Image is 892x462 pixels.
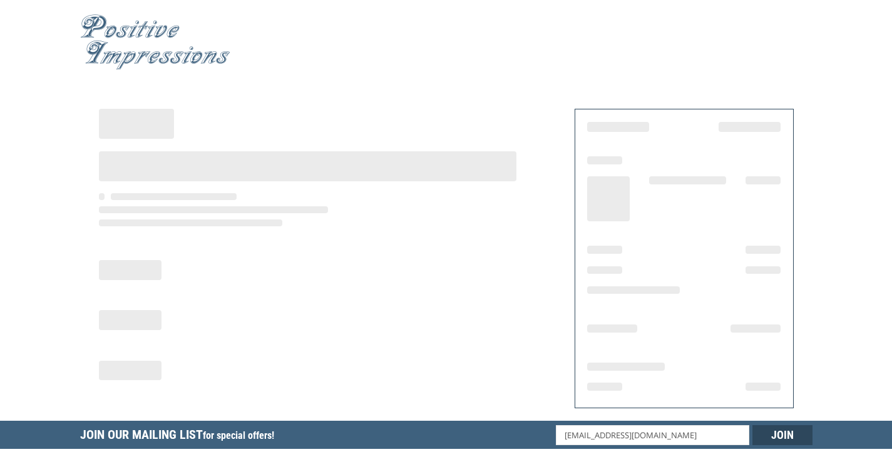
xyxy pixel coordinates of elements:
[80,14,230,70] img: Positive Impressions
[80,421,280,453] h5: Join Our Mailing List
[556,425,749,445] input: Email
[752,425,813,445] input: Join
[203,429,274,441] span: for special offers!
